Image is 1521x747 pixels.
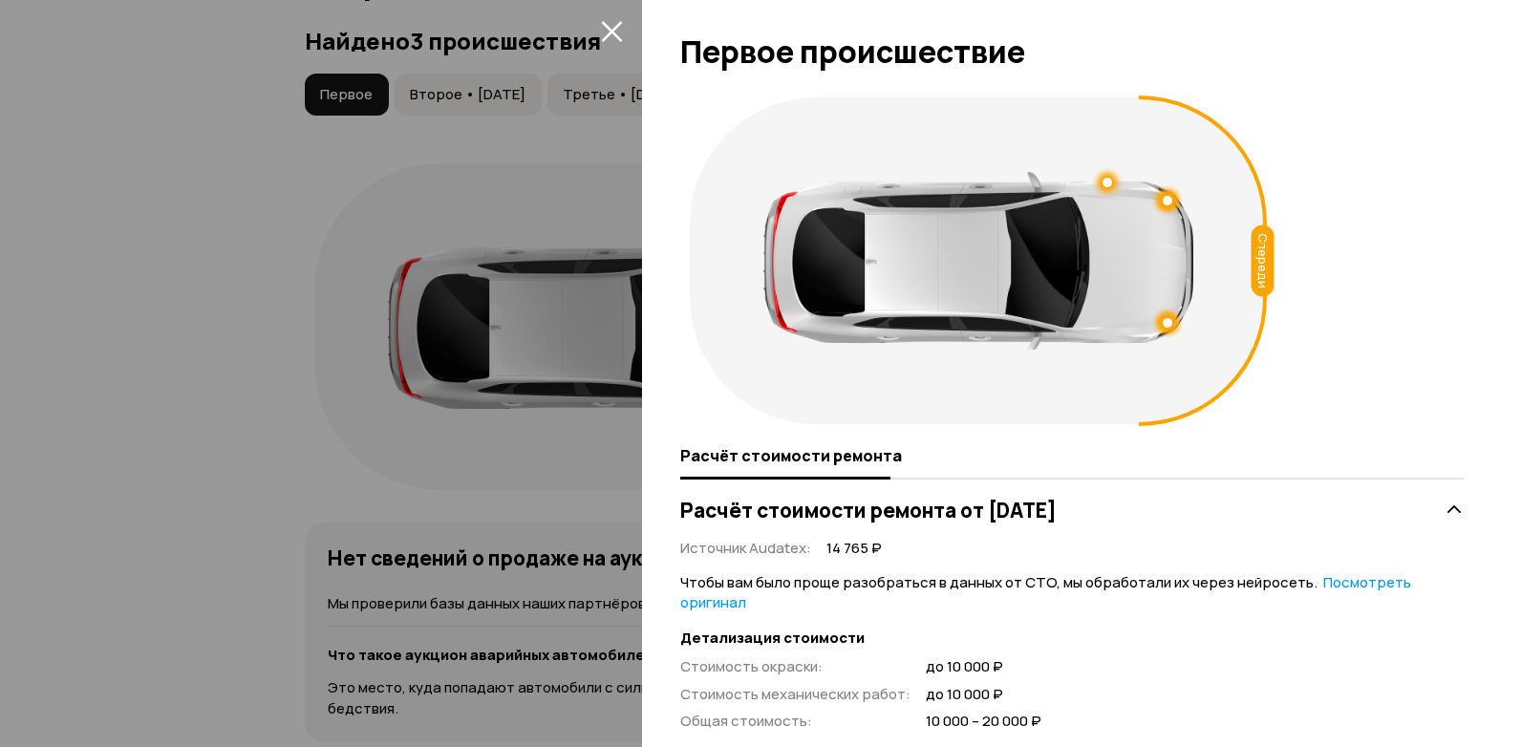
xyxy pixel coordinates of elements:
[926,685,1041,705] span: до 10 000 ₽
[926,712,1041,732] span: 10 000 – 20 000 ₽
[680,656,823,676] span: Стоимость окраски :
[680,446,902,465] span: Расчёт стоимости ремонта
[596,15,627,46] button: закрыть
[926,657,1041,677] span: до 10 000 ₽
[680,572,1411,612] a: Посмотреть оригинал
[680,684,910,704] span: Стоимость механических работ :
[680,538,811,558] span: Источник Audatex :
[680,629,1464,649] strong: Детализация стоимости
[826,539,882,559] span: 14 765 ₽
[680,711,812,731] span: Общая стоимость :
[680,572,1411,612] span: Чтобы вам было проще разобраться в данных от СТО, мы обработали их через нейросеть.
[680,498,1057,523] h3: Расчёт стоимости ремонта от [DATE]
[1252,225,1275,297] div: Спереди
